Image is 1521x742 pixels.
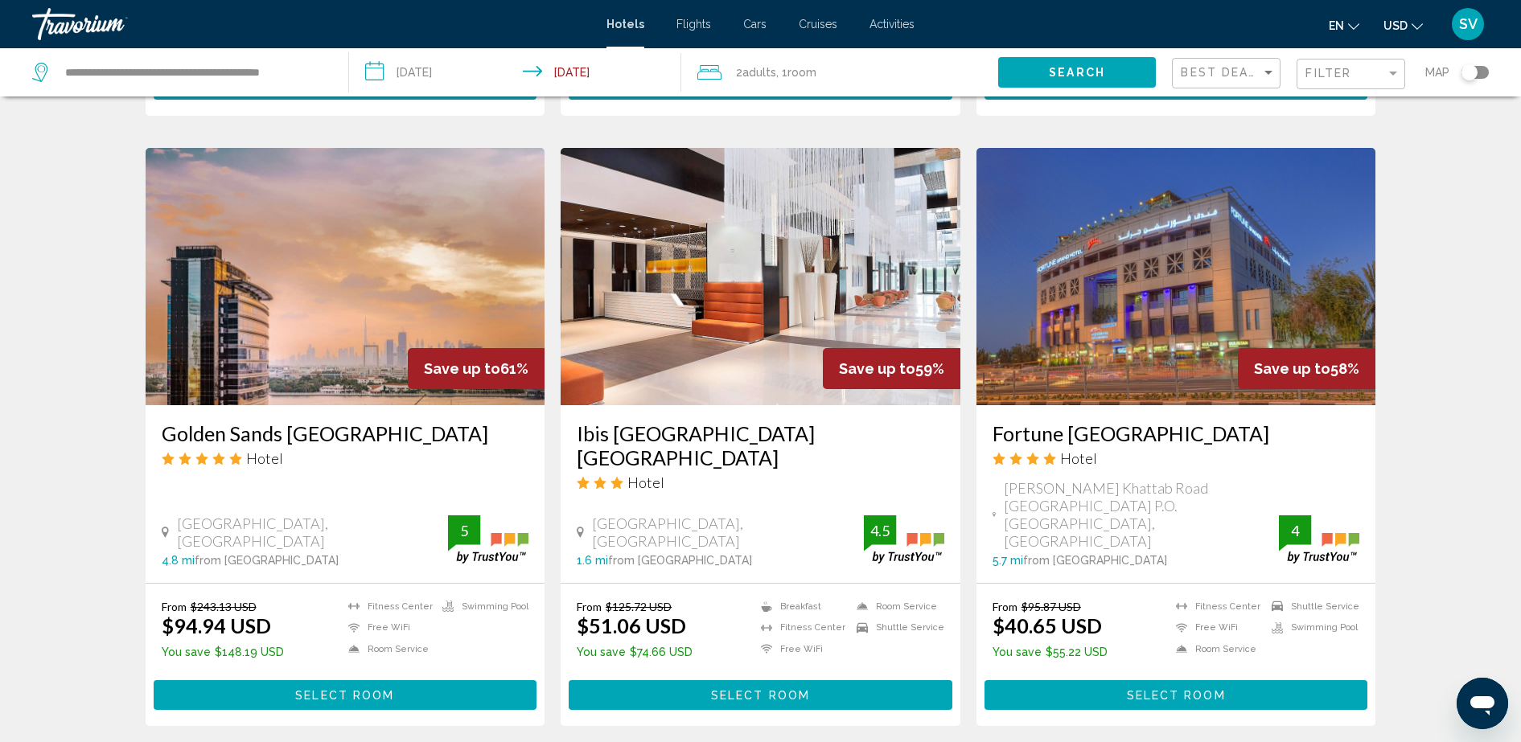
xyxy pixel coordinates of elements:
[1447,7,1489,41] button: User Menu
[177,514,449,550] span: [GEOGRAPHIC_DATA], [GEOGRAPHIC_DATA]
[993,613,1102,637] ins: $40.65 USD
[1383,19,1408,32] span: USD
[162,600,187,613] span: From
[743,18,767,31] a: Cars
[985,684,1368,702] a: Select Room
[340,642,434,656] li: Room Service
[753,642,849,656] li: Free WiFi
[753,600,849,613] li: Breakfast
[711,689,810,702] span: Select Room
[1329,19,1344,32] span: en
[577,613,686,637] ins: $51.06 USD
[993,600,1017,613] span: From
[1023,554,1167,567] span: from [GEOGRAPHIC_DATA]
[736,61,776,84] span: 2
[993,554,1023,567] span: 5.7 mi
[993,646,1108,658] p: $55.22 USD
[606,18,644,31] a: Hotels
[1254,360,1330,377] span: Save up to
[340,621,434,634] li: Free WiFi
[1049,67,1105,80] span: Search
[1425,61,1449,84] span: Map
[864,515,944,563] img: trustyou-badge.svg
[434,600,528,613] li: Swimming Pool
[1459,16,1478,32] span: SV
[849,600,944,613] li: Room Service
[577,554,608,567] span: 1.6 mi
[191,600,257,613] del: $243.13 USD
[577,473,944,491] div: 3 star Hotel
[976,148,1376,405] img: Hotel image
[569,680,952,710] button: Select Room
[1457,678,1508,729] iframe: Poga, lai palaistu ziņojumapmaiņas logu
[1279,515,1359,563] img: trustyou-badge.svg
[154,684,537,702] a: Select Room
[1383,14,1423,37] button: Change currency
[839,360,915,377] span: Save up to
[146,148,545,405] img: Hotel image
[408,348,545,389] div: 61%
[799,18,837,31] a: Cruises
[1264,621,1359,634] li: Swimming Pool
[340,600,434,613] li: Fitness Center
[742,66,776,79] span: Adults
[864,521,896,540] div: 4.5
[998,57,1157,87] button: Search
[162,613,271,637] ins: $94.94 USD
[246,449,283,467] span: Hotel
[985,680,1368,710] button: Select Room
[1168,642,1264,656] li: Room Service
[577,646,626,658] span: You save
[849,621,944,634] li: Shuttle Service
[1168,600,1264,613] li: Fitness Center
[592,514,864,550] span: [GEOGRAPHIC_DATA], [GEOGRAPHIC_DATA]
[1279,521,1311,540] div: 4
[993,421,1360,445] a: Fortune [GEOGRAPHIC_DATA]
[569,684,952,702] a: Select Room
[1181,67,1276,80] mat-select: Sort by
[787,66,816,79] span: Room
[681,48,998,96] button: Travelers: 2 adults, 0 children
[162,421,529,445] a: Golden Sands [GEOGRAPHIC_DATA]
[823,348,960,389] div: 59%
[424,360,500,377] span: Save up to
[608,554,752,567] span: from [GEOGRAPHIC_DATA]
[869,18,915,31] a: Activities
[676,18,711,31] span: Flights
[162,449,529,467] div: 5 star Hotel
[577,421,944,469] a: Ibis [GEOGRAPHIC_DATA] [GEOGRAPHIC_DATA]
[154,680,537,710] button: Select Room
[1060,449,1097,467] span: Hotel
[295,689,394,702] span: Select Room
[162,554,195,567] span: 4.8 mi
[349,48,682,96] button: Check-in date: Sep 15, 2025 Check-out date: Sep 16, 2025
[1297,58,1405,91] button: Filter
[577,646,693,658] p: $74.66 USD
[1449,65,1489,80] button: Toggle map
[561,148,960,405] img: Hotel image
[776,61,816,84] span: , 1
[1022,600,1081,613] del: $95.87 USD
[1168,621,1264,634] li: Free WiFi
[162,646,284,658] p: $148.19 USD
[162,646,211,658] span: You save
[1238,348,1375,389] div: 58%
[627,473,664,491] span: Hotel
[1181,66,1265,79] span: Best Deals
[993,449,1360,467] div: 4 star Hotel
[1127,689,1226,702] span: Select Room
[993,646,1042,658] span: You save
[195,554,339,567] span: from [GEOGRAPHIC_DATA]
[32,8,590,40] a: Travorium
[448,515,528,563] img: trustyou-badge.svg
